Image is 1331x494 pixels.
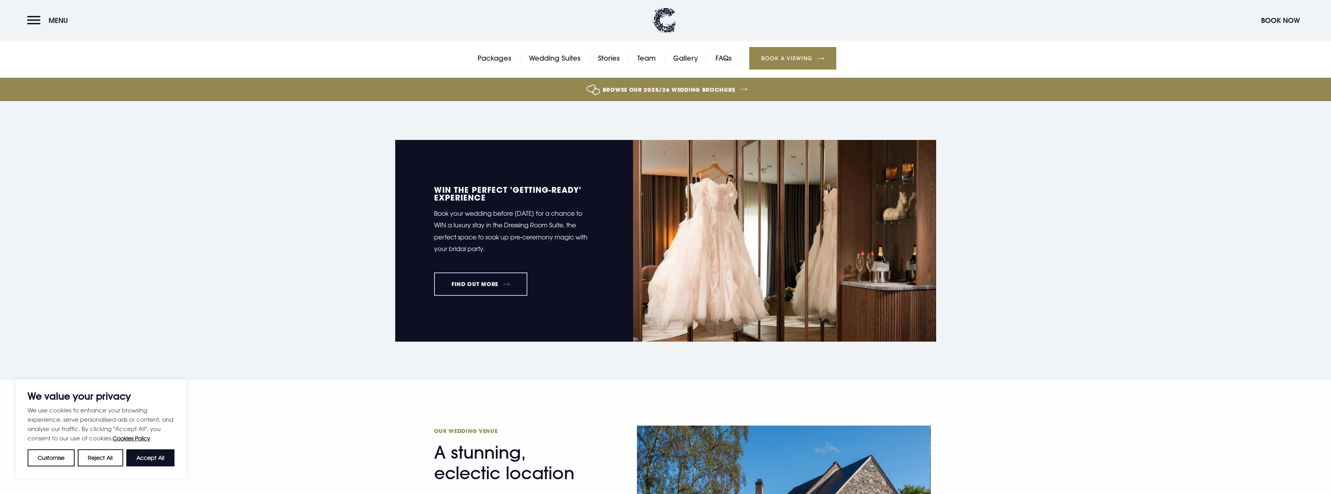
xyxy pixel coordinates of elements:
[715,52,732,64] a: FAQs
[749,47,836,70] a: Book a Viewing
[28,391,174,401] p: We value your privacy
[1257,12,1304,29] button: Book Now
[434,427,586,435] span: Our Wedding Venue
[529,52,581,64] a: Wedding Suites
[637,52,656,64] a: Team
[113,435,150,442] a: Cookies Policy
[653,8,676,33] img: Clandeboye Lodge
[633,140,936,342] img: Wedding Venue Northern Ireland
[16,379,187,478] div: We value your privacy
[434,208,594,255] p: Book your wedding before [DATE] for a chance to WIN a luxury stay in the Dressing Room Suite, the...
[28,449,75,466] button: Customise
[434,272,528,296] a: FIND OUT MORE
[434,186,594,201] h5: WIN the perfect 'Getting-Ready' experience
[28,405,174,443] p: We use cookies to enhance your browsing experience, serve personalised ads or content, and analys...
[598,52,620,64] a: Stories
[434,427,586,484] h2: A stunning, eclectic location
[78,449,123,466] button: Reject All
[49,16,68,25] span: Menu
[126,449,174,466] button: Accept All
[478,52,511,64] a: Packages
[673,52,698,64] a: Gallery
[27,12,72,29] button: Menu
